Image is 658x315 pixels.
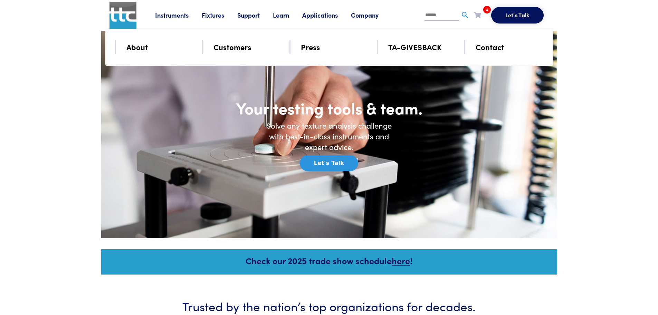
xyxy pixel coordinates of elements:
h6: Solve any texture analysis challenge with best-in-class instruments and expert advice. [260,120,398,152]
button: Let's Talk [491,7,544,24]
a: Company [351,11,392,19]
a: Customers [213,41,251,53]
a: 4 [474,10,481,19]
a: About [126,41,148,53]
button: Let's Talk [300,155,358,171]
a: Applications [302,11,351,19]
span: 4 [483,6,491,13]
h3: Trusted by the nation’s top organizations for decades. [122,297,536,314]
a: here [392,254,410,267]
img: ttc_logo_1x1_v1.0.png [109,2,136,29]
a: Support [237,11,273,19]
a: Contact [476,41,504,53]
a: TA-GIVESBACK [388,41,442,53]
a: Press [301,41,320,53]
h1: Your testing tools & team. [191,98,467,118]
h5: Check our 2025 trade show schedule ! [111,254,548,267]
a: Instruments [155,11,202,19]
a: Fixtures [202,11,237,19]
a: Learn [273,11,302,19]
